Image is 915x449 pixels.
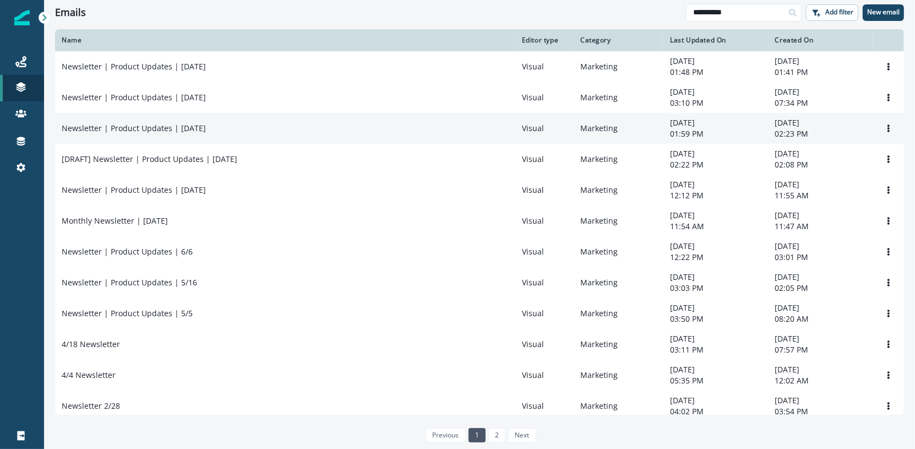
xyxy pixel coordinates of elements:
p: Newsletter | Product Updates | 5/5 [62,308,193,319]
td: Marketing [574,360,663,391]
a: 4/18 NewsletterVisualMarketing[DATE]03:11 PM[DATE]07:57 PMOptions [55,329,904,360]
button: Options [880,182,897,198]
td: Marketing [574,391,663,421]
div: Name [62,36,509,45]
button: Options [880,305,897,322]
p: 11:55 AM [775,190,867,201]
p: 02:23 PM [775,128,867,139]
button: Options [880,58,897,75]
a: Newsletter | Product Updates | [DATE]VisualMarketing[DATE]01:59 PM[DATE]02:23 PMOptions [55,113,904,144]
p: 11:54 AM [670,221,762,232]
p: Newsletter 2/28 [62,401,120,412]
p: [DATE] [775,86,867,98]
p: [DATE] [670,210,762,221]
p: 12:02 AM [775,375,867,386]
a: Newsletter 2/28VisualMarketing[DATE]04:02 PM[DATE]03:54 PMOptions [55,391,904,421]
div: Created On [775,36,867,45]
p: 04:02 PM [670,406,762,417]
p: 02:05 PM [775,283,867,294]
button: New email [863,4,904,21]
td: Marketing [574,51,663,82]
p: [DATE] [670,302,762,313]
p: New email [867,8,900,16]
a: 4/4 NewsletterVisualMarketing[DATE]05:35 PM[DATE]12:02 AMOptions [55,360,904,391]
p: [DATE] [775,179,867,190]
button: Options [880,367,897,383]
div: Editor type [522,36,567,45]
a: Newsletter | Product Updates | [DATE]VisualMarketing[DATE]01:48 PM[DATE]01:41 PMOptions [55,51,904,82]
p: 12:22 PM [670,252,762,263]
td: Visual [515,51,574,82]
p: 4/18 Newsletter [62,339,120,350]
p: 12:12 PM [670,190,762,201]
a: Newsletter | Product Updates | 6/6VisualMarketing[DATE]12:22 PM[DATE]03:01 PMOptions [55,236,904,267]
p: 01:59 PM [670,128,762,139]
p: 03:01 PM [775,252,867,263]
p: [DATE] [775,302,867,313]
p: [DATE] [775,148,867,159]
td: Visual [515,298,574,329]
p: 05:35 PM [670,375,762,386]
p: [DATE] [670,272,762,283]
a: Monthly Newsletter | [DATE]VisualMarketing[DATE]11:54 AM[DATE]11:47 AMOptions [55,205,904,236]
div: Last Updated On [670,36,762,45]
p: 03:03 PM [670,283,762,294]
a: [DRAFT] Newsletter | Product Updates | [DATE]VisualMarketing[DATE]02:22 PM[DATE]02:08 PMOptions [55,144,904,175]
p: 03:50 PM [670,313,762,324]
td: Marketing [574,205,663,236]
p: 03:11 PM [670,344,762,355]
p: Newsletter | Product Updates | [DATE] [62,185,206,196]
p: Newsletter | Product Updates | 6/6 [62,246,193,257]
td: Visual [515,236,574,267]
p: [DATE] [670,395,762,406]
td: Marketing [574,236,663,267]
p: 08:20 AM [775,313,867,324]
td: Visual [515,82,574,113]
button: Options [880,120,897,137]
p: [DATE] [775,56,867,67]
p: [DATE] [775,117,867,128]
button: Options [880,151,897,167]
a: Newsletter | Product Updates | [DATE]VisualMarketing[DATE]12:12 PM[DATE]11:55 AMOptions [55,175,904,205]
p: 11:47 AM [775,221,867,232]
button: Options [880,213,897,229]
p: 02:08 PM [775,159,867,170]
p: [DATE] [775,210,867,221]
p: 07:34 PM [775,98,867,109]
p: Newsletter | Product Updates | [DATE] [62,123,206,134]
td: Visual [515,113,574,144]
td: Visual [515,329,574,360]
td: Marketing [574,298,663,329]
p: 01:41 PM [775,67,867,78]
p: [DATE] [670,364,762,375]
div: Category [580,36,657,45]
p: [DATE] [670,179,762,190]
a: Newsletter | Product Updates | 5/16VisualMarketing[DATE]03:03 PM[DATE]02:05 PMOptions [55,267,904,298]
p: [DATE] [775,364,867,375]
td: Visual [515,360,574,391]
p: 07:57 PM [775,344,867,355]
td: Visual [515,175,574,205]
p: Newsletter | Product Updates | [DATE] [62,92,206,103]
h1: Emails [55,7,86,19]
td: Marketing [574,175,663,205]
button: Options [880,244,897,260]
p: 4/4 Newsletter [62,370,116,381]
td: Marketing [574,267,663,298]
p: Monthly Newsletter | [DATE] [62,215,168,226]
button: Options [880,336,897,353]
p: 02:22 PM [670,159,762,170]
button: Options [880,398,897,414]
p: [DATE] [670,333,762,344]
td: Marketing [574,329,663,360]
button: Options [880,89,897,106]
p: [DATE] [670,86,762,98]
ul: Pagination [423,428,536,442]
a: Newsletter | Product Updates | 5/5VisualMarketing[DATE]03:50 PM[DATE]08:20 AMOptions [55,298,904,329]
p: [DATE] [775,395,867,406]
img: Inflection [14,10,30,25]
p: [DATE] [670,148,762,159]
td: Marketing [574,144,663,175]
p: [DATE] [670,56,762,67]
p: [DATE] [775,333,867,344]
